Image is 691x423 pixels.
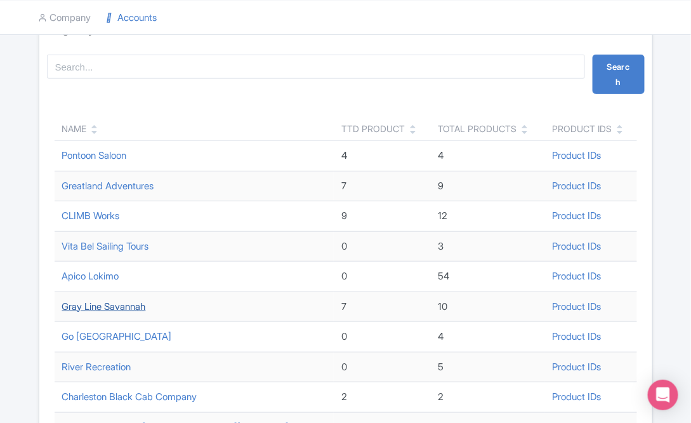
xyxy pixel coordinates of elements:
td: 4 [334,141,430,171]
td: 7 [334,171,430,201]
a: Product IDs [552,180,601,192]
td: 3 [430,231,544,262]
td: 2 [430,382,544,413]
a: Product IDs [552,210,601,222]
button: Search [593,55,645,94]
a: Product IDs [552,300,601,312]
a: Vita Bel Sailing Tours [62,240,149,252]
a: Product IDs [552,391,601,403]
a: Pontoon Saloon [62,149,127,161]
a: Product IDs [552,240,601,252]
td: 9 [430,171,544,201]
td: 12 [430,201,544,232]
a: Product IDs [552,361,601,373]
div: Total Products [438,122,517,135]
a: Product IDs [552,270,601,282]
a: Product IDs [552,330,601,342]
td: 54 [430,262,544,292]
div: Name [62,122,87,135]
a: Gray Line Savannah [62,300,146,312]
input: Search... [47,55,585,79]
td: 10 [430,292,544,322]
td: 0 [334,352,430,382]
a: Apico Lokimo [62,270,119,282]
a: River Recreation [62,361,131,373]
a: Product IDs [552,149,601,161]
td: 0 [334,231,430,262]
a: Go [GEOGRAPHIC_DATA] [62,330,172,342]
td: 0 [334,262,430,292]
div: Product IDs [552,122,612,135]
a: Charleston Black Cab Company [62,391,197,403]
td: 5 [430,352,544,382]
td: 4 [430,322,544,352]
td: 0 [334,322,430,352]
td: 2 [334,382,430,413]
h4: Agency Accounts [55,23,147,36]
td: 7 [334,292,430,322]
div: TTD Product [341,122,405,135]
a: Greatland Adventures [62,180,154,192]
td: 9 [334,201,430,232]
a: CLIMB Works [62,210,120,222]
td: 4 [430,141,544,171]
div: Open Intercom Messenger [648,380,678,410]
